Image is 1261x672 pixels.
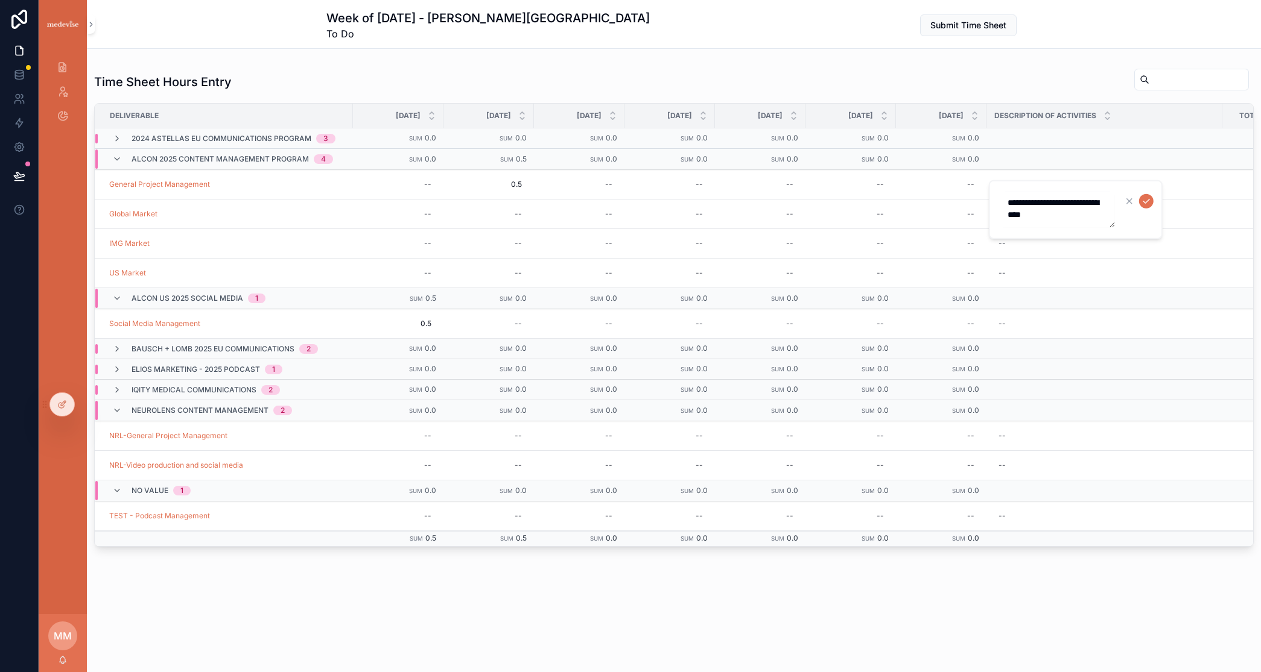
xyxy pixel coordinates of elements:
[952,156,965,163] small: Sum
[109,209,157,219] a: Global Market
[515,364,527,373] span: 0.0
[968,154,979,163] span: 0.0
[877,364,889,373] span: 0.0
[606,364,617,373] span: 0.0
[999,460,1006,470] div: --
[696,406,708,415] span: 0.0
[605,209,612,219] div: --
[681,135,694,142] small: Sum
[771,295,784,302] small: Sum
[500,156,513,163] small: Sum
[967,180,974,189] div: --
[968,385,979,394] span: 0.0
[605,268,612,278] div: --
[681,295,694,302] small: Sum
[952,366,965,372] small: Sum
[968,294,979,303] span: 0.0
[681,535,694,542] small: Sum
[696,511,703,521] div: --
[968,344,979,353] span: 0.0
[786,180,793,189] div: --
[862,345,875,352] small: Sum
[500,135,513,142] small: Sum
[786,431,793,441] div: --
[787,364,798,373] span: 0.0
[590,345,603,352] small: Sum
[132,486,168,495] span: No value
[967,431,974,441] div: --
[786,239,793,248] div: --
[771,156,784,163] small: Sum
[877,319,884,328] div: --
[590,407,603,414] small: Sum
[848,111,873,121] span: [DATE]
[500,386,513,393] small: Sum
[920,14,1017,36] button: Submit Time Sheet
[605,180,612,189] div: --
[590,535,603,542] small: Sum
[771,386,784,393] small: Sum
[877,294,889,303] span: 0.0
[515,460,522,470] div: --
[696,268,703,278] div: --
[952,488,965,494] small: Sum
[952,345,965,352] small: Sum
[515,239,522,248] div: --
[862,156,875,163] small: Sum
[877,460,884,470] div: --
[425,344,436,353] span: 0.0
[109,511,210,521] a: TEST - Podcast Management
[409,345,422,352] small: Sum
[94,74,232,90] h1: Time Sheet Hours Entry
[515,294,527,303] span: 0.0
[500,407,513,414] small: Sum
[255,294,258,303] div: 1
[696,154,708,163] span: 0.0
[590,295,603,302] small: Sum
[132,406,268,415] span: Neurolens Content Management
[109,431,227,441] a: NRL-General Project Management
[606,294,617,303] span: 0.0
[132,385,256,395] span: IQity Medical Communications
[967,239,974,248] div: --
[109,460,243,470] a: NRL-Video production and social media
[787,533,798,542] span: 0.0
[515,209,522,219] div: --
[424,268,431,278] div: --
[606,344,617,353] span: 0.0
[681,386,694,393] small: Sum
[787,294,798,303] span: 0.0
[425,486,436,495] span: 0.0
[606,133,617,142] span: 0.0
[939,111,964,121] span: [DATE]
[968,406,979,415] span: 0.0
[862,135,875,142] small: Sum
[132,134,311,143] span: 2024 Astellas EU Communications Program
[326,27,650,41] span: To Do
[425,533,436,542] span: 0.5
[268,385,273,395] div: 2
[515,344,527,353] span: 0.0
[999,431,1006,441] div: --
[787,406,798,415] span: 0.0
[771,535,784,542] small: Sum
[952,386,965,393] small: Sum
[409,488,422,494] small: Sum
[132,365,260,374] span: Elios Marketing - 2025 Podcast
[396,111,421,121] span: [DATE]
[877,511,884,521] div: --
[606,406,617,415] span: 0.0
[696,385,708,394] span: 0.0
[968,364,979,373] span: 0.0
[787,154,798,163] span: 0.0
[590,156,603,163] small: Sum
[425,406,436,415] span: 0.0
[877,268,884,278] div: --
[758,111,783,121] span: [DATE]
[39,48,87,142] div: scrollable content
[877,344,889,353] span: 0.0
[456,180,522,189] span: 0.5
[968,533,979,542] span: 0.0
[787,385,798,394] span: 0.0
